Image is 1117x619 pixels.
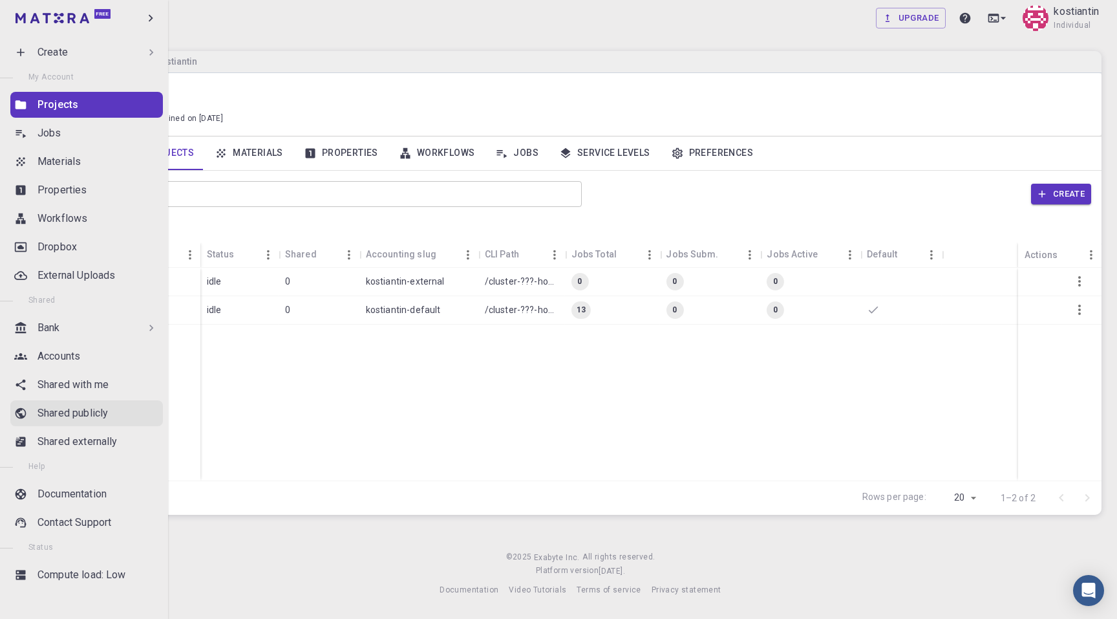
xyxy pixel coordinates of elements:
[37,154,81,169] p: Materials
[339,244,359,265] button: Menu
[37,239,77,255] p: Dropbox
[10,92,163,118] a: Projects
[285,242,317,267] div: Shared
[10,429,163,455] a: Shared externally
[10,562,163,588] a: Compute load: Low
[1031,184,1091,204] button: Create
[1054,4,1099,19] p: kostiantin
[28,543,53,552] span: Status
[768,305,783,316] span: 0
[577,585,641,594] span: Terms of service
[159,113,223,125] span: Joined on [DATE]
[667,276,682,287] span: 0
[860,242,942,267] div: Default
[111,83,1081,99] p: kostiantin
[28,72,74,81] span: My Account
[207,303,222,316] p: idle
[571,242,617,267] div: Jobs Total
[10,149,163,175] a: Materials
[366,275,445,288] p: kostiantin-external
[37,515,111,530] p: Contact Support
[10,263,163,288] a: External Uploads
[37,377,109,393] p: Shared with me
[180,244,200,265] button: Menu
[599,565,625,578] a: [DATE].
[485,303,558,316] p: /cluster-???-home/kostiantin/kostiantin-default
[366,242,436,267] div: Accounting slug
[544,244,565,265] button: Menu
[652,585,721,594] span: Privacy statement
[867,242,897,267] div: Default
[200,242,279,267] div: Status
[10,120,163,146] a: Jobs
[388,136,485,170] a: Workflows
[571,305,591,316] span: 13
[485,242,519,267] div: CLI Path
[37,125,61,141] p: Jobs
[639,244,659,265] button: Menu
[37,268,115,283] p: External Uploads
[258,244,279,265] button: Menu
[10,315,163,341] div: Bank
[16,13,89,23] img: logo
[1023,5,1048,31] img: kostiantin
[37,182,87,198] p: Properties
[37,97,78,113] p: Projects
[862,490,926,505] p: Rows per page:
[767,242,818,267] div: Jobs Active
[1073,575,1104,606] div: Open Intercom Messenger
[840,244,860,265] button: Menu
[565,242,660,267] div: Jobs Total
[207,275,222,288] p: idle
[10,206,163,232] a: Workflows
[667,305,682,316] span: 0
[359,242,478,267] div: Accounting slug
[10,39,163,65] div: Create
[536,565,599,578] span: Platform version
[293,136,388,170] a: Properties
[25,9,89,21] span: Підтримка
[577,583,641,597] a: Terms of service
[931,488,980,507] div: 20
[436,244,457,265] button: Sort
[37,211,87,226] p: Workflows
[234,244,255,265] button: Sort
[485,136,549,170] a: Jobs
[739,244,760,265] button: Menu
[534,553,580,562] span: Exabyte Inc.
[37,486,107,502] p: Documentation
[458,244,478,265] button: Menu
[204,136,293,170] a: Materials
[37,320,60,336] p: Bank
[509,583,566,597] a: Video Tutorials
[509,585,566,594] span: Video Tutorials
[485,275,558,288] p: /cluster-???-home/kostiantin/kostiantin-external
[440,585,498,594] span: Documentation
[599,567,625,576] span: [DATE] .
[10,234,163,260] a: Dropbox
[876,8,946,28] a: Upgrade
[534,551,580,565] a: Exabyte Inc.
[10,372,163,398] a: Shared with me
[921,244,942,265] button: Menu
[37,406,108,421] p: Shared publicly
[549,136,661,170] a: Service Levels
[1081,244,1101,265] button: Menu
[760,242,860,267] div: Jobs Active
[10,510,163,536] a: Contact Support
[37,434,118,450] p: Shared externally
[37,349,80,364] p: Accounts
[572,276,587,287] span: 0
[37,45,68,60] p: Create
[10,177,163,203] a: Properties
[10,343,163,369] a: Accounts
[1025,243,1058,268] div: Actions
[285,275,290,288] p: 0
[478,242,565,267] div: CLI Path
[207,242,234,267] div: Status
[279,242,359,267] div: Shared
[661,136,763,170] a: Preferences
[666,242,718,267] div: Jobs Subm.
[659,242,760,267] div: Jobs Subm.
[440,583,498,597] a: Documentation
